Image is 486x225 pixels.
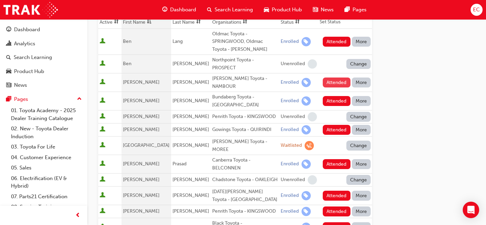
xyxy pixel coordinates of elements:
[100,208,105,215] span: User is active
[352,96,371,106] button: More
[100,60,105,67] span: User is active
[6,55,11,61] span: search-icon
[308,112,317,121] span: learningRecordVerb_NONE-icon
[14,26,40,34] div: Dashboard
[14,54,52,61] div: Search Learning
[321,6,334,14] span: News
[123,61,131,67] span: Ben
[123,98,159,104] span: [PERSON_NAME]
[100,79,105,86] span: User is active
[8,173,85,191] a: 06. Electrification (EV & Hybrid)
[308,59,317,69] span: learningRecordVerb_NONE-icon
[3,79,85,92] a: News
[3,51,85,64] a: Search Learning
[212,93,278,109] div: Bundaberg Toyota - [GEOGRAPHIC_DATA]
[3,22,85,93] button: DashboardAnalyticsSearch LearningProduct HubNews
[346,141,371,151] button: Change
[3,65,85,78] a: Product Hub
[281,114,305,120] div: Unenrolled
[6,69,11,75] span: car-icon
[14,40,35,48] div: Analytics
[323,78,350,87] button: Attended
[345,5,350,14] span: pages-icon
[171,16,211,29] th: Toggle SortBy
[212,30,278,54] div: Oldmac Toyota - SPRINGWOOD, Oldmac Toyota - [PERSON_NAME]
[302,78,311,87] span: learningRecordVerb_ENROLL-icon
[323,96,350,106] button: Attended
[100,192,105,199] span: User is active
[170,6,196,14] span: Dashboard
[352,159,371,169] button: More
[212,188,278,203] div: [DATE][PERSON_NAME] Toyota - [GEOGRAPHIC_DATA]
[147,19,152,25] span: asc-icon
[172,127,209,132] span: [PERSON_NAME]
[172,192,209,198] span: [PERSON_NAME]
[172,208,209,214] span: [PERSON_NAME]
[123,38,131,44] span: Ben
[323,206,350,216] button: Attended
[279,16,319,29] th: Toggle SortBy
[302,159,311,169] span: learningRecordVerb_ENROLL-icon
[352,37,371,47] button: More
[157,3,202,17] a: guage-iconDashboard
[281,208,299,215] div: Enrolled
[323,125,350,135] button: Attended
[308,175,317,185] span: learningRecordVerb_NONE-icon
[281,127,299,133] div: Enrolled
[202,3,258,17] a: search-iconSearch Learning
[172,114,209,119] span: [PERSON_NAME]
[307,3,339,17] a: news-iconNews
[212,176,278,184] div: Chadstone Toyota - OAKLEIGH
[352,78,371,87] button: More
[6,96,11,103] span: pages-icon
[3,23,85,36] a: Dashboard
[302,37,311,46] span: learningRecordVerb_ENROLL-icon
[281,142,302,149] div: Waitlisted
[302,191,311,200] span: learningRecordVerb_ENROLL-icon
[172,38,183,44] span: Lang
[100,113,105,120] span: User is active
[302,207,311,216] span: learningRecordVerb_ENROLL-icon
[353,6,367,14] span: Pages
[100,176,105,183] span: User is active
[6,41,11,47] span: chart-icon
[123,114,159,119] span: [PERSON_NAME]
[212,56,278,72] div: Northpoint Toyota - PROSPECT
[123,192,159,198] span: [PERSON_NAME]
[98,16,121,29] th: Toggle SortBy
[473,6,480,14] span: EC
[8,142,85,152] a: 03. Toyota For Life
[114,19,119,25] span: sorting-icon
[6,82,11,88] span: news-icon
[302,125,311,134] span: learningRecordVerb_ENROLL-icon
[352,125,371,135] button: More
[295,19,300,25] span: sorting-icon
[3,37,85,50] a: Analytics
[162,5,167,14] span: guage-icon
[3,93,85,106] button: Pages
[313,5,318,14] span: news-icon
[211,16,279,29] th: Toggle SortBy
[100,97,105,104] span: User is active
[100,38,105,45] span: User is active
[172,161,187,167] span: Prasad
[3,2,58,17] img: Trak
[6,27,11,33] span: guage-icon
[123,161,159,167] span: [PERSON_NAME]
[471,4,483,16] button: EC
[272,6,302,14] span: Product Hub
[8,191,85,202] a: 07. Parts21 Certification
[346,112,371,122] button: Change
[463,202,479,218] div: Open Intercom Messenger
[323,37,350,47] button: Attended
[123,177,159,182] span: [PERSON_NAME]
[212,138,278,153] div: [PERSON_NAME] Toyota - MOREE
[172,142,209,148] span: [PERSON_NAME]
[8,105,85,123] a: 01. Toyota Academy - 2025 Dealer Training Catalogue
[212,126,278,134] div: Gowings Toyota - QUIRINDI
[8,202,85,212] a: 08. Service Training
[123,208,159,214] span: [PERSON_NAME]
[100,161,105,167] span: User is active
